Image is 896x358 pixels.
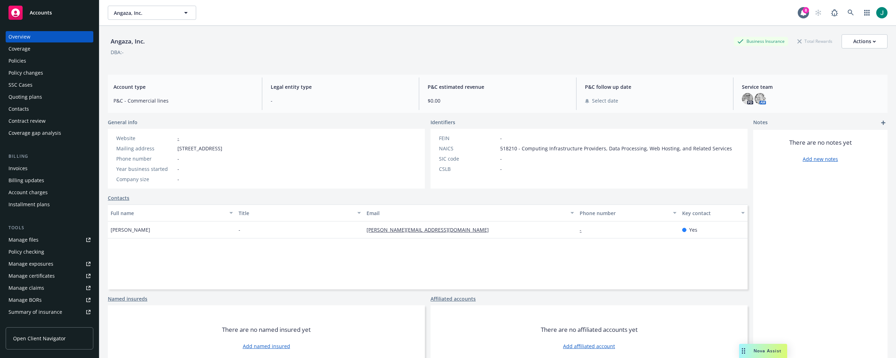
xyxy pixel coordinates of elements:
img: photo [742,93,753,104]
div: Mailing address [116,145,175,152]
div: Website [116,134,175,142]
span: There are no affiliated accounts yet [541,325,638,334]
span: Nova Assist [754,348,781,354]
div: Email [367,209,566,217]
span: - [239,226,240,233]
a: add [879,119,888,127]
div: Phone number [116,155,175,162]
a: Add named insured [243,342,290,350]
div: Full name [111,209,225,217]
a: Policy changes [6,67,93,79]
a: Account charges [6,187,93,198]
div: CSLB [439,165,497,173]
div: Policies [8,55,26,67]
span: Manage exposures [6,258,93,270]
div: FEIN [439,134,497,142]
button: Angaza, Inc. [108,6,196,20]
a: Manage claims [6,282,93,294]
a: - [580,226,587,233]
a: Contacts [108,194,129,202]
div: Angaza, Inc. [108,37,148,46]
a: Coverage gap analysis [6,127,93,139]
span: Select date [592,97,618,104]
button: Email [364,204,577,221]
span: - [271,97,411,104]
div: Policy checking [8,246,44,258]
div: Billing updates [8,175,44,186]
a: Start snowing [811,6,825,20]
a: Switch app [860,6,874,20]
button: Phone number [577,204,679,221]
div: Quoting plans [8,91,42,103]
div: Billing [6,153,93,160]
span: There are no notes yet [789,138,852,147]
span: - [500,165,502,173]
span: P&C - Commercial lines [113,97,253,104]
div: Account charges [8,187,48,198]
a: [PERSON_NAME][EMAIL_ADDRESS][DOMAIN_NAME] [367,226,494,233]
div: SIC code [439,155,497,162]
a: Policies [6,55,93,67]
a: Affiliated accounts [431,295,476,302]
div: Manage files [8,234,39,246]
a: Manage certificates [6,270,93,282]
a: Manage BORs [6,294,93,306]
span: 518210 - Computing Infrastructure Providers, Data Processing, Web Hosting, and Related Services [500,145,732,152]
span: - [500,155,502,162]
div: DBA: - [111,48,124,56]
div: SSC Cases [8,79,33,91]
span: General info [108,119,137,126]
a: Overview [6,31,93,42]
img: photo [755,93,766,104]
div: Key contact [682,209,737,217]
div: Contacts [8,103,29,115]
span: Identifiers [431,119,455,126]
span: Angaza, Inc. [114,9,175,17]
button: Title [236,204,364,221]
a: Contacts [6,103,93,115]
span: Accounts [30,10,52,16]
a: Policy checking [6,246,93,258]
div: Phone number [580,209,669,217]
span: Open Client Navigator [13,335,66,342]
button: Full name [108,204,236,221]
div: Company size [116,175,175,183]
a: Accounts [6,3,93,23]
a: Coverage [6,43,93,54]
span: Legal entity type [271,83,411,91]
a: Invoices [6,163,93,174]
div: Actions [853,35,876,48]
div: NAICS [439,145,497,152]
button: Actions [842,34,888,48]
div: Coverage gap analysis [8,127,61,139]
a: Contract review [6,115,93,127]
a: Report a Bug [827,6,842,20]
a: Summary of insurance [6,306,93,318]
a: Add new notes [803,155,838,163]
a: Policy AI ingestions [6,318,93,330]
div: Summary of insurance [8,306,62,318]
span: - [500,134,502,142]
span: [PERSON_NAME] [111,226,150,233]
div: Manage exposures [8,258,53,270]
a: Quoting plans [6,91,93,103]
div: Policy changes [8,67,43,79]
div: Contract review [8,115,46,127]
div: Drag to move [739,344,748,358]
a: Named insureds [108,295,147,302]
div: Manage claims [8,282,44,294]
span: Account type [113,83,253,91]
a: Add affiliated account [563,342,615,350]
a: SSC Cases [6,79,93,91]
div: Invoices [8,163,28,174]
a: Search [844,6,858,20]
div: Tools [6,224,93,231]
a: Manage files [6,234,93,246]
button: Nova Assist [739,344,787,358]
div: Title [239,209,353,217]
span: Service team [742,83,882,91]
span: Notes [753,119,768,127]
div: Overview [8,31,30,42]
div: Year business started [116,165,175,173]
div: Manage certificates [8,270,55,282]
